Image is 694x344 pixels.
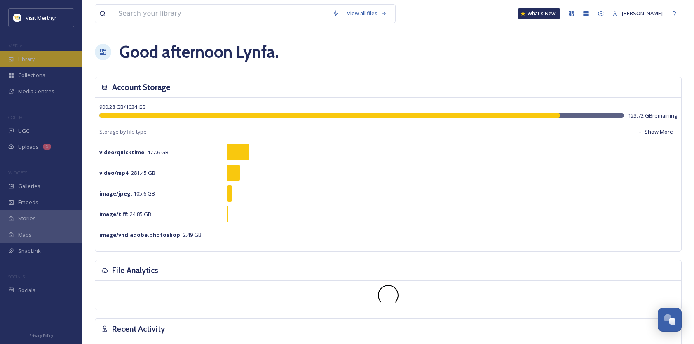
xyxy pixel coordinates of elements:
[658,308,682,332] button: Open Chat
[99,190,155,197] span: 105.6 GB
[18,127,29,135] span: UGC
[99,210,151,218] span: 24.85 GB
[18,71,45,79] span: Collections
[622,9,663,17] span: [PERSON_NAME]
[18,247,41,255] span: SnapLink
[8,42,23,49] span: MEDIA
[99,103,146,111] span: 900.28 GB / 1024 GB
[18,231,32,239] span: Maps
[18,286,35,294] span: Socials
[112,264,158,276] h3: File Analytics
[99,148,169,156] span: 477.6 GB
[8,114,26,120] span: COLLECT
[26,14,56,21] span: Visit Merthyr
[120,40,279,64] h1: Good afternoon Lynfa .
[29,330,53,340] a: Privacy Policy
[633,124,677,140] button: Show More
[43,144,51,150] div: 1
[18,182,40,190] span: Galleries
[99,190,132,197] strong: image/jpeg :
[8,170,27,176] span: WIDGETS
[99,169,130,177] strong: video/mp4 :
[18,214,36,222] span: Stories
[114,5,328,23] input: Search your library
[8,273,25,280] span: SOCIALS
[608,5,667,21] a: [PERSON_NAME]
[18,143,39,151] span: Uploads
[99,210,129,218] strong: image/tiff :
[13,14,21,22] img: download.jpeg
[99,169,155,177] span: 281.45 GB
[628,112,677,120] span: 123.72 GB remaining
[112,81,171,93] h3: Account Storage
[18,55,35,63] span: Library
[99,231,202,238] span: 2.49 GB
[343,5,391,21] a: View all files
[112,323,165,335] h3: Recent Activity
[518,8,560,19] a: What's New
[18,87,54,95] span: Media Centres
[99,128,147,136] span: Storage by file type
[18,198,38,206] span: Embeds
[99,231,182,238] strong: image/vnd.adobe.photoshop :
[99,148,146,156] strong: video/quicktime :
[29,333,53,338] span: Privacy Policy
